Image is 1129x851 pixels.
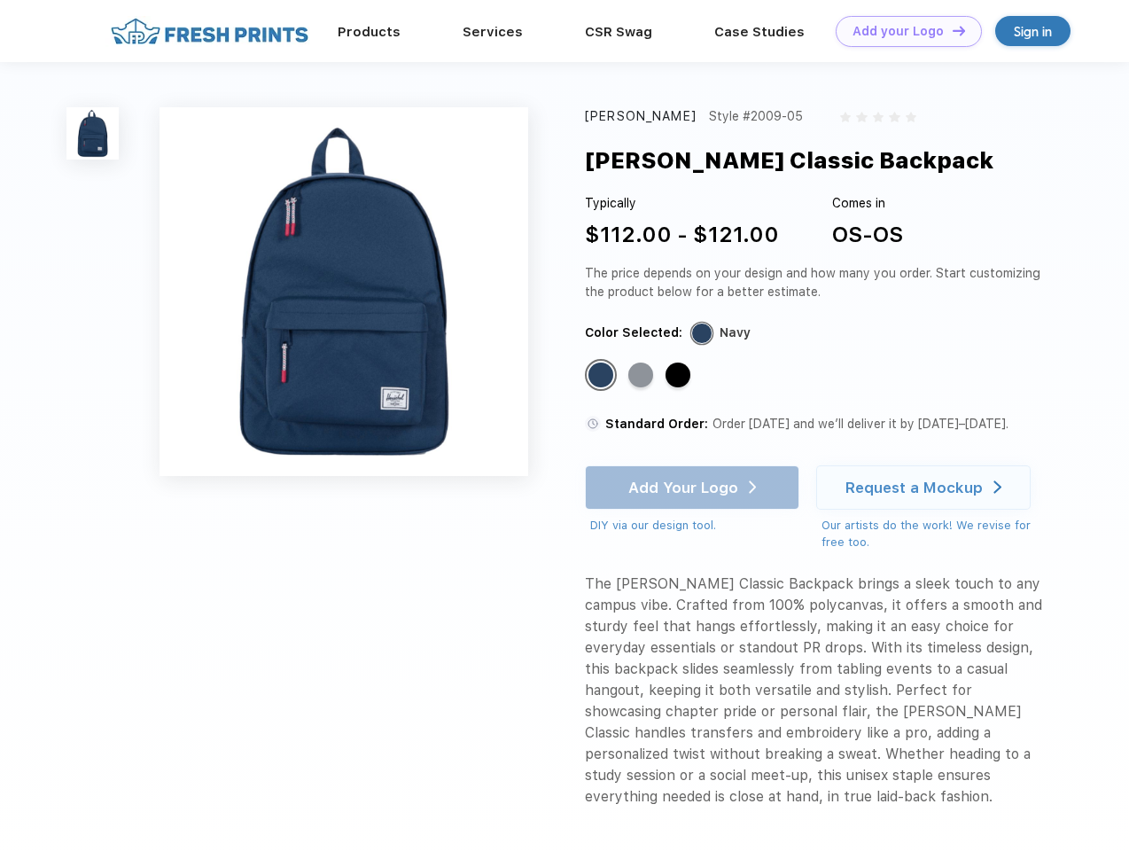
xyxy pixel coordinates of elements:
img: gray_star.svg [889,112,899,122]
div: Our artists do the work! We revise for free too. [821,517,1047,551]
div: Typically [585,194,779,213]
div: Navy [588,363,613,387]
div: The price depends on your design and how many you order. Start customizing the product below for ... [585,264,1047,301]
div: DIY via our design tool. [590,517,799,535]
span: Standard Order: [605,417,708,431]
img: gray_star.svg [873,112,884,122]
img: func=resize&h=640 [160,107,528,476]
div: Black [666,363,690,387]
div: OS-OS [832,219,903,251]
a: Sign in [995,16,1071,46]
img: gray_star.svg [906,112,916,122]
div: [PERSON_NAME] [585,107,697,126]
div: Comes in [832,194,903,213]
div: Color Selected: [585,324,682,342]
img: gray_star.svg [840,112,851,122]
img: fo%20logo%202.webp [105,16,314,47]
div: $112.00 - $121.00 [585,219,779,251]
img: gray_star.svg [856,112,867,122]
span: Order [DATE] and we’ll deliver it by [DATE]–[DATE]. [712,417,1008,431]
div: Navy [720,324,751,342]
div: Raven Crosshatch [628,363,653,387]
div: Request a Mockup [845,479,983,496]
div: Style #2009-05 [709,107,803,126]
img: white arrow [993,480,1001,494]
div: [PERSON_NAME] Classic Backpack [585,144,993,177]
a: Products [338,24,401,40]
div: Sign in [1014,21,1052,42]
img: func=resize&h=100 [66,107,119,160]
div: Add your Logo [853,24,944,39]
img: standard order [585,416,601,432]
div: The [PERSON_NAME] Classic Backpack brings a sleek touch to any campus vibe. Crafted from 100% pol... [585,574,1047,808]
img: DT [953,26,965,35]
